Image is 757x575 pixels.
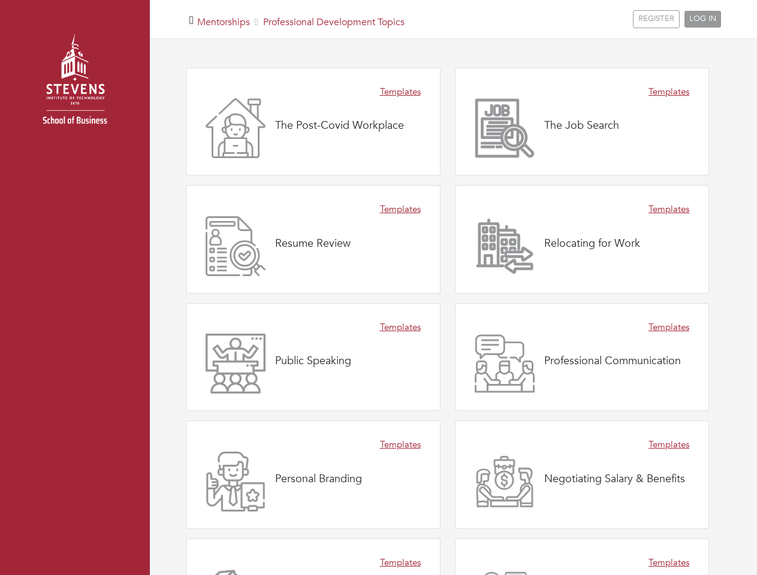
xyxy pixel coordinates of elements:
a: Mentorships [197,16,250,29]
h4: Relocating for Work [544,237,640,250]
a: LOG IN [684,11,721,28]
h4: The Job Search [544,119,619,132]
a: Professional Development Topics [263,16,405,29]
a: Templates [649,556,689,570]
a: Templates [380,438,421,452]
a: Templates [649,202,689,216]
h4: Negotiating Salary & Benefits [544,473,685,486]
h4: Personal Branding [275,473,362,486]
a: Templates [380,556,421,570]
h4: Public Speaking [275,355,351,368]
h4: Professional Communication [544,355,681,368]
a: Templates [649,438,689,452]
a: REGISTER [633,10,680,28]
a: Templates [649,85,689,99]
h4: The Post-Covid Workplace [275,119,404,132]
a: Templates [649,320,689,334]
h4: Resume Review [275,237,351,250]
a: Templates [380,202,421,216]
a: Templates [380,85,421,99]
img: stevens_logo.png [12,21,138,147]
a: Templates [380,320,421,334]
